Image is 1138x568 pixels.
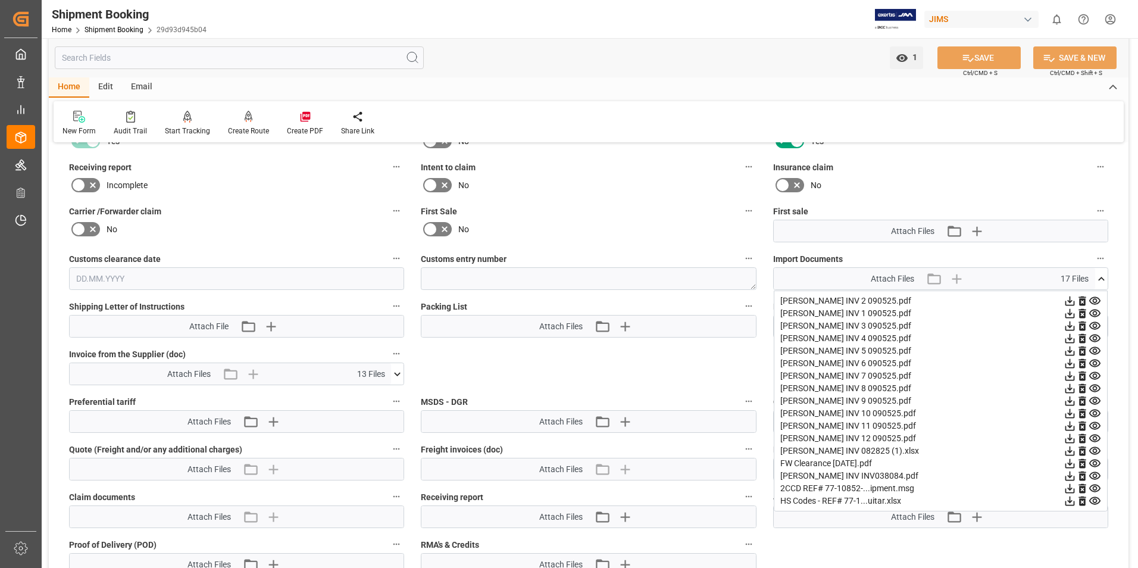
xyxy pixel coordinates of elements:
button: Receiving report [741,489,756,504]
input: Search Fields [55,46,424,69]
span: First sale [773,205,808,218]
span: Attach Files [539,463,583,476]
button: Insurance claim [1093,159,1108,174]
button: Preferential tariff [389,394,404,409]
div: [PERSON_NAME] INV 11 090525.pdf [780,420,1101,432]
span: First Sale [421,205,457,218]
span: RMA's & Credits [421,539,479,551]
button: First sale [1093,203,1108,219]
button: Receiving report [389,159,404,174]
button: Invoice from the Supplier (doc) [389,346,404,361]
span: Receiving report [421,491,483,504]
span: Proof of Delivery (POD) [69,539,157,551]
button: show 0 new notifications [1043,6,1070,33]
span: Attach Files [539,416,583,428]
span: Receiving report [69,161,132,174]
div: Share Link [341,126,374,136]
input: DD.MM.YYYY [69,267,404,290]
span: Attach Files [539,511,583,523]
a: Home [52,26,71,34]
span: Quote (Freight and/or any additional charges) [69,444,242,456]
div: [PERSON_NAME] INV 5 090525.pdf [780,345,1101,357]
span: Attach Files [187,511,231,523]
span: Master [PERSON_NAME] of Lading (doc) [773,301,925,313]
span: Customs entry number [421,253,507,266]
span: Packing List [421,301,467,313]
button: Freight invoices (doc) [741,441,756,457]
button: SAVE & NEW [1033,46,1117,69]
button: Help Center [1070,6,1097,33]
div: Shipment Booking [52,5,207,23]
span: MSDS - DGR [421,396,468,408]
div: Audit Trail [114,126,147,136]
img: Exertis%20JAM%20-%20Email%20Logo.jpg_1722504956.jpg [875,9,916,30]
span: Claim documents [69,491,135,504]
span: Customs clearance date [69,253,161,266]
button: Carrier /Forwarder claim [389,203,404,219]
div: Edit [89,77,122,98]
button: Customs entry number [741,251,756,266]
span: Attach Files [539,320,583,333]
button: Customs clearance date [389,251,404,266]
button: Proof of Delivery (POD) [389,536,404,552]
div: FW Clearance [DATE].pdf [780,457,1101,470]
div: Home [49,77,89,98]
div: [PERSON_NAME] INV 1 090525.pdf [780,307,1101,320]
div: [PERSON_NAME] INV 10 090525.pdf [780,407,1101,420]
span: Incomplete [107,179,148,192]
span: 13 Files [357,368,385,380]
span: No [811,179,821,192]
span: Insurance claim [773,161,833,174]
button: Intent to claim [741,159,756,174]
div: [PERSON_NAME] INV 7 090525.pdf [780,370,1101,382]
button: Quote (Freight and/or any additional charges) [389,441,404,457]
div: JIMS [924,11,1039,28]
button: Shipping Letter of Instructions [389,298,404,314]
span: 1 [908,52,917,62]
button: SAVE [937,46,1021,69]
span: Attach Files [871,273,914,285]
div: Create Route [228,126,269,136]
span: 17 Files [1061,273,1089,285]
a: Shipment Booking [85,26,143,34]
div: [PERSON_NAME] INV 12 090525.pdf [780,432,1101,445]
button: JIMS [924,8,1043,30]
span: No [107,223,117,236]
div: [PERSON_NAME] INV 6 090525.pdf [780,357,1101,370]
span: JAM Sales invoice (mandatory for Dropships) [773,491,944,504]
span: Duty invoice [773,444,820,456]
div: [PERSON_NAME] INV 9 090525.pdf [780,395,1101,407]
button: open menu [890,46,923,69]
span: Attach Files [187,463,231,476]
span: Intent to claim [421,161,476,174]
span: Attach Files [167,368,211,380]
button: First Sale [741,203,756,219]
span: Invoice from the Supplier (doc) [69,348,186,361]
span: OGD - PGA [773,396,814,408]
span: Attach File [189,320,229,333]
span: Attach Files [891,225,934,238]
span: Carrier /Forwarder claim [69,205,161,218]
button: Claim documents [389,489,404,504]
div: Create PDF [287,126,323,136]
span: Import Documents [773,253,843,266]
span: Attach Files [891,511,934,523]
button: Import Documents [1093,251,1108,266]
div: Email [122,77,161,98]
div: [PERSON_NAME] INV 2 090525.pdf [780,295,1101,307]
button: MSDS - DGR [741,394,756,409]
div: [PERSON_NAME] INV 082825 (1).xlsx [780,445,1101,457]
div: [PERSON_NAME] INV INV038084.pdf [780,470,1101,482]
span: Preferential tariff [69,396,136,408]
button: RMA's & Credits [741,536,756,552]
div: HS Codes - REF# 77-1...uitar.xlsx [780,495,1101,507]
span: No [458,223,469,236]
div: 2CCD REF# 77-10852-...ipment.msg [780,482,1101,495]
span: Attach Files [187,416,231,428]
div: Start Tracking [165,126,210,136]
button: Packing List [741,298,756,314]
span: Shipping Letter of Instructions [69,301,185,313]
div: [PERSON_NAME] INV 4 090525.pdf [780,332,1101,345]
div: [PERSON_NAME] INV 3 090525.pdf [780,320,1101,332]
div: New Form [62,126,96,136]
